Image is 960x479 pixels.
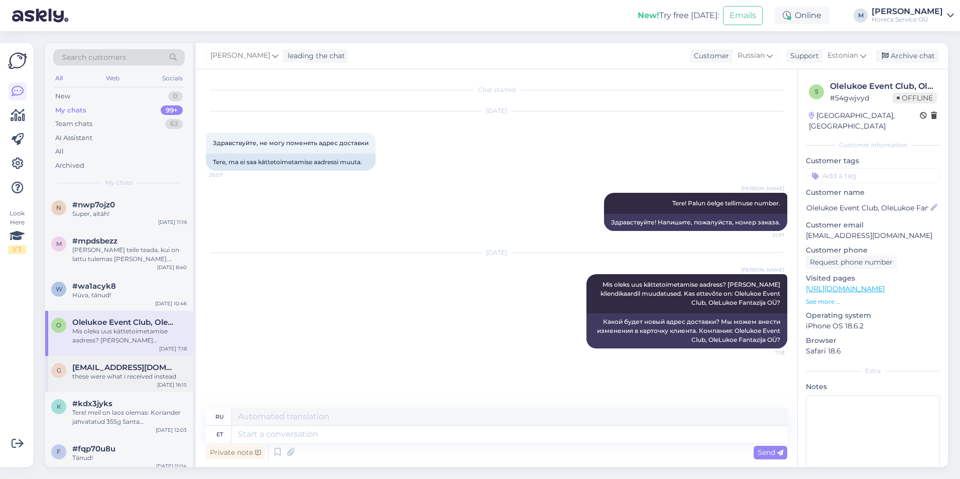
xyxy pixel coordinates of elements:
span: g [57,367,61,374]
div: leading the chat [284,51,345,61]
a: [PERSON_NAME]Horeca Service OÜ [872,8,954,24]
div: [DATE] 16:15 [157,381,187,389]
div: [DATE] 8:40 [157,264,187,271]
span: [PERSON_NAME] [741,266,784,274]
p: Customer name [806,187,940,198]
div: [GEOGRAPHIC_DATA], [GEOGRAPHIC_DATA] [809,110,920,132]
div: [DATE] 11:19 [158,218,187,226]
div: Здравствуйте! Напишите, пожалуйста, номер заказа. [604,214,787,231]
span: O [56,321,61,329]
span: Olelukoe Event Club, OleLukoe Fantazija OÜ [72,318,177,327]
div: Hüva, tänud! [72,291,187,300]
span: Tere! Palun öelge tellimuse number. [672,199,780,207]
div: New [55,91,70,101]
span: Send [758,448,783,457]
div: these were what i received instead [72,372,187,381]
div: [DATE] 10:46 [155,300,187,307]
div: Chat started [206,85,787,94]
div: All [55,147,64,157]
span: 21:37 [747,231,784,239]
div: Какой будет новый адрес доставки? Мы можем внести изменения в карточку клиента. Компания: Oleluko... [586,313,787,348]
span: w [56,285,62,293]
span: #mpdsbezz [72,236,117,246]
button: Emails [723,6,763,25]
span: Mis oleks uus kättetoimetamise aadress? [PERSON_NAME] kliendikaardil muudatused. Kas ettevõte on:... [601,281,782,306]
span: Russian [738,50,765,61]
b: New! [638,11,659,20]
div: M [854,9,868,23]
p: Visited pages [806,273,940,284]
img: Askly Logo [8,51,27,70]
div: Olelukoe Event Club, OleLukoe Fantazija OÜ [830,80,937,92]
div: Online [775,7,829,25]
div: Socials [160,72,185,85]
span: [PERSON_NAME] [741,185,784,192]
div: [DATE] [206,248,787,257]
span: f [57,448,61,455]
div: My chats [55,105,86,115]
span: m [56,240,62,248]
span: #nwp7ojz0 [72,200,115,209]
div: Customer information [806,141,940,150]
span: Estonian [827,50,858,61]
div: Tere, ma ei saa kättetoimetamise aadressi muuta. [206,154,376,171]
span: [PERSON_NAME] [210,50,270,61]
div: Super, aitäh! [72,209,187,218]
div: [PERSON_NAME] teile teada, kui on lattu tulemas [PERSON_NAME]. Kuidas teie e-maili aadress on? [72,246,187,264]
p: Customer tags [806,156,940,166]
div: Private note [206,446,265,459]
span: Offline [893,92,937,103]
div: ru [215,408,224,425]
span: #kdx3jyks [72,399,112,408]
span: #wa1acyk8 [72,282,116,291]
span: My chats [105,178,133,187]
div: Archive chat [876,49,939,63]
div: 1 / 3 [8,245,26,254]
p: iPhone OS 18.6.2 [806,321,940,331]
span: #fqp70u8u [72,444,115,453]
div: Archived [55,161,84,171]
div: et [216,426,223,443]
div: Request phone number [806,256,897,269]
span: gnr.kid@gmail.com [72,363,177,372]
div: Look Here [8,209,26,254]
div: [PERSON_NAME] [872,8,943,16]
div: Customer [690,51,729,61]
div: Support [786,51,819,61]
span: k [57,403,61,410]
p: Customer email [806,220,940,230]
input: Add a tag [806,168,940,183]
span: Здравствуйте, не могу поменять адрес доставки [213,139,369,147]
div: [DATE] 12:03 [156,426,187,434]
span: 20:07 [209,171,247,179]
div: AI Assistant [55,133,92,143]
div: Web [104,72,122,85]
div: All [53,72,65,85]
p: Safari 18.6 [806,346,940,356]
div: Try free [DATE]: [638,10,719,22]
p: Operating system [806,310,940,321]
p: [EMAIL_ADDRESS][DOMAIN_NAME] [806,230,940,241]
span: 7:18 [747,349,784,356]
a: [URL][DOMAIN_NAME] [806,284,885,293]
p: Browser [806,335,940,346]
p: See more ... [806,297,940,306]
div: 0 [168,91,183,101]
div: Extra [806,367,940,376]
div: Horeca Service OÜ [872,16,943,24]
div: Tere! meil on laos olemas: Koriander jahvatatud 355g Santa [PERSON_NAME] terve 270g [GEOGRAPHIC_D... [72,408,187,426]
div: 99+ [161,105,183,115]
div: [DATE] 7:18 [159,345,187,352]
p: Customer phone [806,245,940,256]
div: [DATE] [206,106,787,115]
div: Mis oleks uus kättetoimetamise aadress? [PERSON_NAME] kliendikaardil muudatused. Kas ettevõte on:... [72,327,187,345]
div: Team chats [55,119,92,129]
p: Notes [806,382,940,392]
span: n [56,204,61,211]
div: [DATE] 11:04 [156,462,187,470]
input: Add name [806,202,928,213]
div: 63 [165,119,183,129]
div: Tänud! [72,453,187,462]
div: # 54gwjvyd [830,92,893,103]
span: 5 [815,88,818,95]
